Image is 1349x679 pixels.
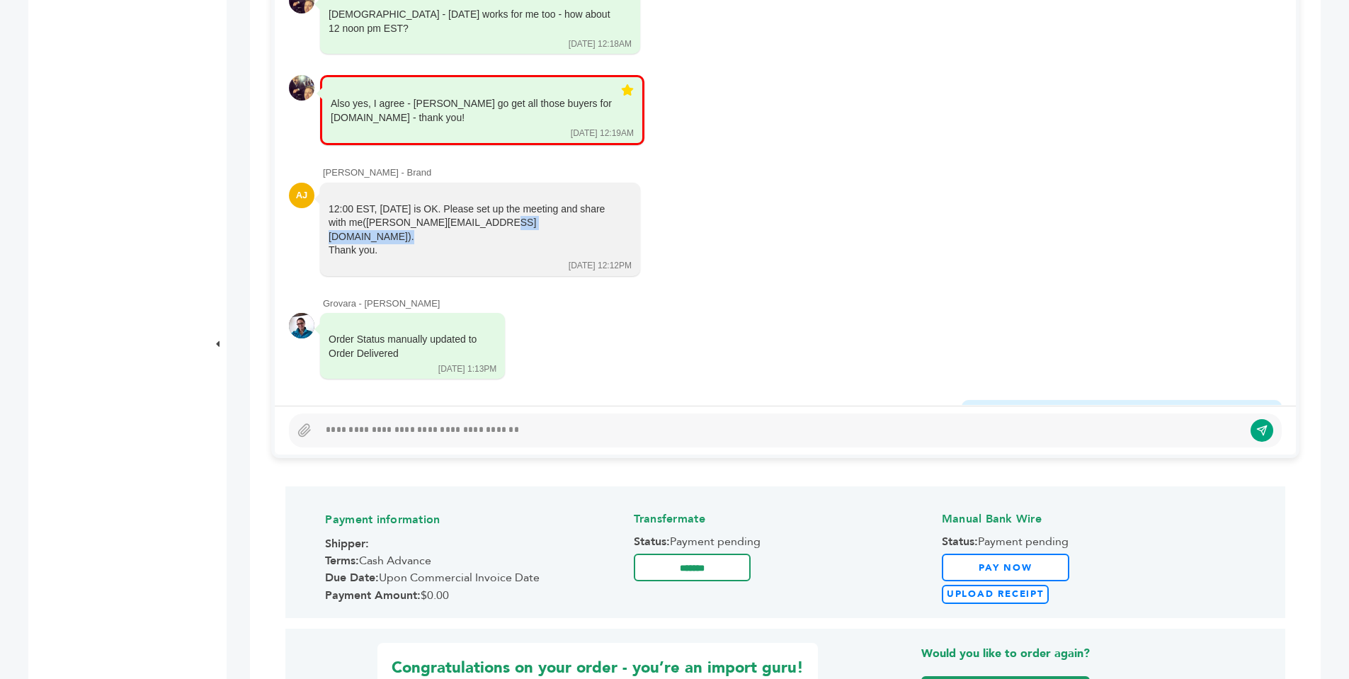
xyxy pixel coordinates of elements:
[571,127,634,139] div: [DATE] 12:19AM
[323,297,1282,310] div: Grovara - [PERSON_NAME]
[325,553,359,569] strong: Terms:
[325,536,369,552] strong: Shipper:
[942,501,1246,534] h4: Manual Bank Wire
[942,534,1246,549] span: Payment pending
[329,202,612,258] div: 12:00 EST, [DATE] is OK. Please set up the meeting and share with me([PERSON_NAME][EMAIL_ADDRESS]...
[325,570,379,586] strong: Due Date:
[569,260,632,272] div: [DATE] 12:12PM
[323,166,1282,179] div: [PERSON_NAME] - Brand
[634,534,938,549] span: Payment pending
[942,534,978,549] strong: Status:
[325,588,629,603] span: $0.00
[329,8,612,35] div: [DEMOGRAPHIC_DATA] - [DATE] works for me too - how about 12 noon pm EST?
[329,333,477,360] div: Order Status manually updated to Order Delivered
[569,38,632,50] div: [DATE] 12:18AM
[289,183,314,208] div: AJ
[634,501,938,534] h4: Transfermate
[634,534,670,549] strong: Status:
[438,363,496,375] div: [DATE] 1:13PM
[942,585,1049,604] label: Upload Receipt
[921,646,1090,661] strong: Would you like to order again?
[325,553,629,569] span: Cash Advance
[329,244,612,258] div: Thank you.
[331,97,614,125] div: Also yes, I agree - [PERSON_NAME] go get all those buyers for [DOMAIN_NAME] - thank you!
[325,570,629,586] span: Upon Commercial Invoice Date
[325,588,421,603] strong: Payment Amount:
[942,554,1069,581] a: Pay Now
[325,501,629,535] h4: Payment information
